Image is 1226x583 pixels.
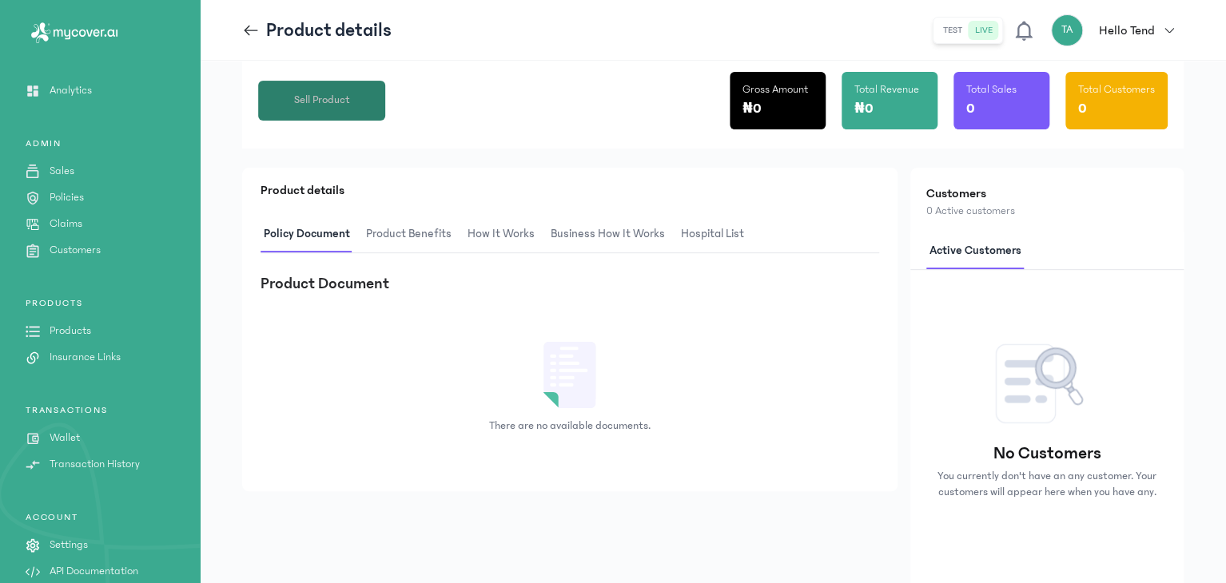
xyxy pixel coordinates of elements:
[854,81,919,97] p: Total Revenue
[464,216,547,253] button: How It Works
[926,468,1168,500] p: You currently don't have an any customer. Your customers will appear here when you have any.
[926,232,1034,270] button: Active customers
[50,323,91,339] p: Products
[1051,14,1184,46] button: TAHello Tend
[966,81,1017,97] p: Total Sales
[50,563,138,580] p: API Documentation
[261,216,363,253] button: Policy Document
[1078,97,1087,120] p: 0
[363,216,464,253] button: Product Benefits
[261,272,389,295] h3: Product Document
[50,163,74,180] p: Sales
[937,21,969,40] button: test
[993,442,1101,465] p: No Customers
[1078,81,1155,97] p: Total Customers
[50,430,80,446] p: Wallet
[50,349,121,366] p: Insurance Links
[50,456,140,473] p: Transaction History
[966,97,975,120] p: 0
[926,203,1168,220] p: 0 Active customers
[50,537,88,553] p: Settings
[854,97,874,120] p: ₦0
[50,216,82,232] p: Claims
[261,216,353,253] span: Policy Document
[926,184,1168,203] h2: Customers
[742,81,808,97] p: Gross Amount
[1099,21,1155,40] p: Hello Tend
[489,418,651,434] p: There are no available documents.
[294,92,350,109] span: Sell Product
[926,232,1025,270] span: Active customers
[258,81,385,121] button: Sell Product
[261,180,879,200] p: Product details
[678,216,757,253] button: hospital List
[742,97,762,120] p: ₦0
[266,18,392,43] p: Product details
[50,189,84,206] p: Policies
[1051,14,1083,46] div: TA
[363,216,455,253] span: Product Benefits
[547,216,668,253] span: Business How It Works
[50,82,92,99] p: Analytics
[547,216,678,253] button: Business How It Works
[464,216,538,253] span: How It Works
[678,216,747,253] span: hospital List
[50,242,101,259] p: Customers
[969,21,999,40] button: live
